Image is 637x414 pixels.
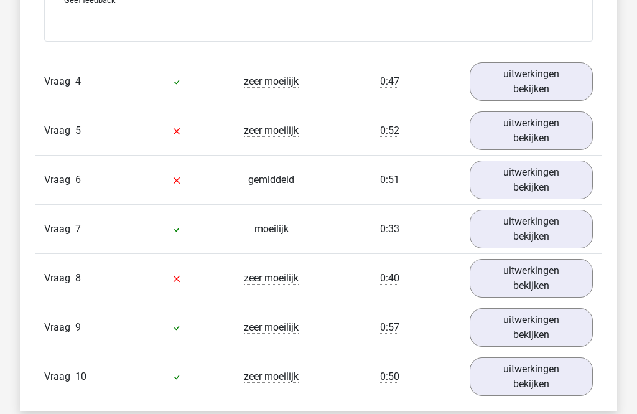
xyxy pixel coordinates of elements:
span: Vraag [44,271,75,286]
span: 0:50 [380,371,399,383]
span: Vraag [44,124,75,139]
span: 0:57 [380,322,399,334]
span: Vraag [44,222,75,237]
span: moeilijk [254,223,289,236]
a: uitwerkingen bekijken [470,260,593,298]
span: gemiddeld [248,174,294,187]
span: zeer moeilijk [244,125,299,138]
span: zeer moeilijk [244,76,299,88]
a: uitwerkingen bekijken [470,309,593,347]
a: uitwerkingen bekijken [470,112,593,151]
span: 10 [75,371,86,383]
span: zeer moeilijk [244,371,299,383]
span: Vraag [44,370,75,385]
span: 0:51 [380,174,399,187]
span: 5 [75,125,81,137]
a: uitwerkingen bekijken [470,161,593,200]
span: 0:40 [380,273,399,285]
span: Vraag [44,75,75,90]
span: 0:33 [380,223,399,236]
span: zeer moeilijk [244,273,299,285]
span: 7 [75,223,81,235]
span: Vraag [44,173,75,188]
a: uitwerkingen bekijken [470,210,593,249]
span: 8 [75,273,81,285]
a: uitwerkingen bekijken [470,358,593,397]
span: zeer moeilijk [244,322,299,334]
span: 4 [75,76,81,88]
a: uitwerkingen bekijken [470,63,593,101]
span: Vraag [44,321,75,336]
span: 0:52 [380,125,399,138]
span: 6 [75,174,81,186]
span: 0:47 [380,76,399,88]
span: 9 [75,322,81,334]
